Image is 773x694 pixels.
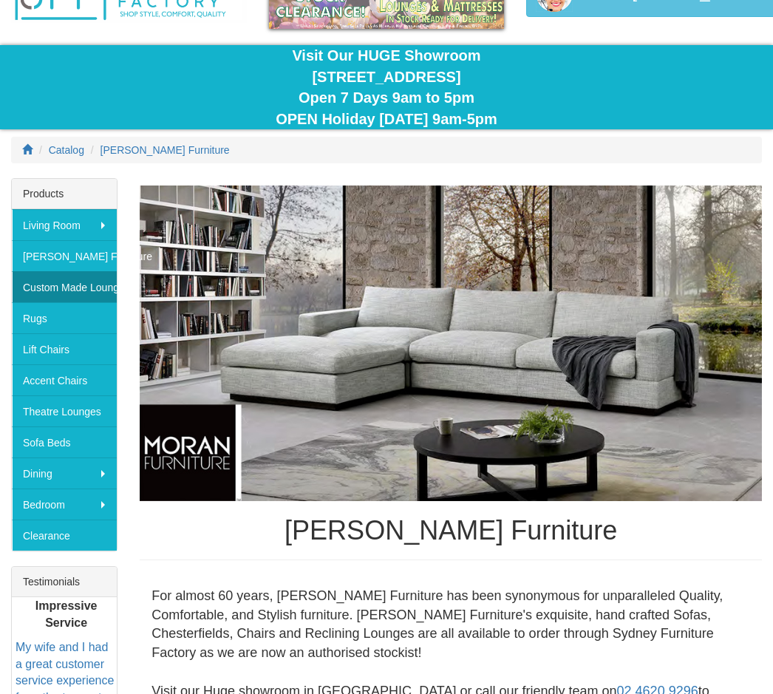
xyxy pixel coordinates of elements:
[140,186,762,501] img: Moran Furniture
[35,599,98,629] b: Impressive Service
[12,489,117,520] a: Bedroom
[12,179,117,209] div: Products
[12,364,117,395] a: Accent Chairs
[12,426,117,457] a: Sofa Beds
[140,516,762,545] h1: [PERSON_NAME] Furniture
[49,144,84,156] a: Catalog
[101,144,230,156] a: [PERSON_NAME] Furniture
[12,302,117,333] a: Rugs
[11,45,762,129] div: Visit Our HUGE Showroom [STREET_ADDRESS] Open 7 Days 9am to 5pm OPEN Holiday [DATE] 9am-5pm
[12,240,117,271] a: [PERSON_NAME] Furniture
[12,567,117,597] div: Testimonials
[12,271,117,302] a: Custom Made Lounges
[12,333,117,364] a: Lift Chairs
[12,520,117,551] a: Clearance
[12,209,117,240] a: Living Room
[12,457,117,489] a: Dining
[12,395,117,426] a: Theatre Lounges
